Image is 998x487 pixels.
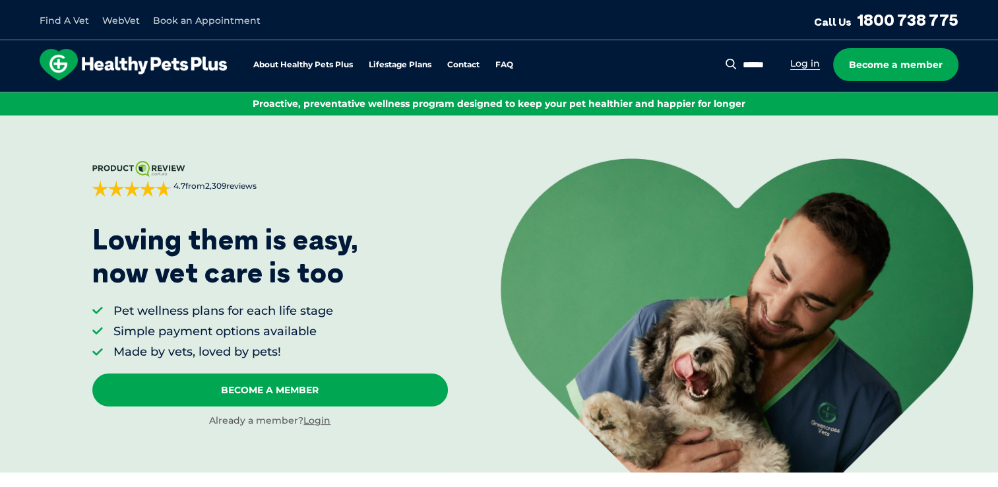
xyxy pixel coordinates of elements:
[113,344,333,360] li: Made by vets, loved by pets!
[92,223,359,290] p: Loving them is easy, now vet care is too
[92,181,172,197] div: 4.7 out of 5 stars
[369,61,431,69] a: Lifestage Plans
[173,181,185,191] strong: 4.7
[253,98,745,110] span: Proactive, preventative wellness program designed to keep your pet healthier and happier for longer
[40,49,227,81] img: hpp-logo
[303,414,330,426] a: Login
[790,57,820,70] a: Log in
[814,15,852,28] span: Call Us
[92,161,448,197] a: 4.7from2,309reviews
[205,181,257,191] span: 2,309 reviews
[102,15,140,26] a: WebVet
[723,57,739,71] button: Search
[92,414,448,428] div: Already a member?
[113,303,333,319] li: Pet wellness plans for each life stage
[253,61,353,69] a: About Healthy Pets Plus
[833,48,958,81] a: Become a member
[814,10,958,30] a: Call Us1800 738 775
[501,158,974,473] img: <p>Loving them is easy, <br /> now vet care is too</p>
[92,373,448,406] a: Become A Member
[172,181,257,192] span: from
[153,15,261,26] a: Book an Appointment
[40,15,89,26] a: Find A Vet
[113,323,333,340] li: Simple payment options available
[495,61,513,69] a: FAQ
[447,61,480,69] a: Contact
